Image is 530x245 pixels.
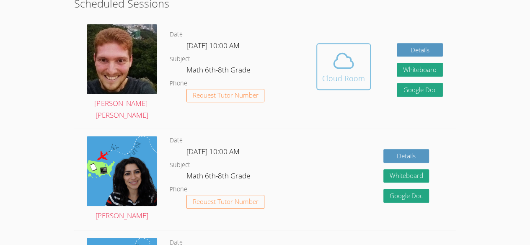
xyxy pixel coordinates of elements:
[397,43,443,57] a: Details
[186,41,240,50] span: [DATE] 10:00 AM
[383,149,429,163] a: Details
[87,136,157,222] a: [PERSON_NAME]
[193,92,259,98] span: Request Tutor Number
[170,160,190,170] dt: Subject
[186,64,252,78] dd: Math 6th-8th Grade
[170,54,190,64] dt: Subject
[170,135,183,146] dt: Date
[170,29,183,40] dt: Date
[397,83,443,97] a: Google Doc
[186,195,265,209] button: Request Tutor Number
[87,24,157,121] a: [PERSON_NAME]-[PERSON_NAME]
[87,136,157,206] img: air%20tutor%20avatar.png
[87,24,157,93] img: avatar.png
[383,169,429,183] button: Whiteboard
[170,184,187,195] dt: Phone
[186,89,265,103] button: Request Tutor Number
[316,43,371,90] button: Cloud Room
[322,72,365,84] div: Cloud Room
[170,78,187,89] dt: Phone
[193,199,259,205] span: Request Tutor Number
[397,63,443,77] button: Whiteboard
[186,147,240,156] span: [DATE] 10:00 AM
[383,189,429,203] a: Google Doc
[186,170,252,184] dd: Math 6th-8th Grade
